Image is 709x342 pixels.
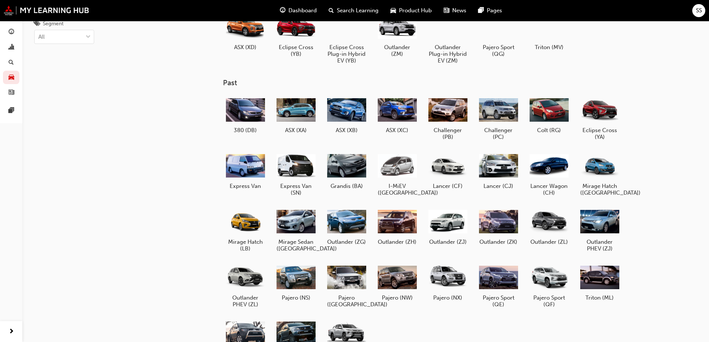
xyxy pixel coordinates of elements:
a: ASX (XB) [324,93,369,137]
span: tags-icon [34,21,40,28]
h5: ASX (XC) [378,127,417,134]
a: Triton (MV) [527,10,571,53]
a: Outlander PHEV (ZJ) [577,205,622,255]
h5: Outlander PHEV (ZJ) [580,239,619,252]
a: car-iconProduct Hub [384,3,438,18]
div: Segment [43,20,64,28]
span: news-icon [444,6,449,15]
a: Express Van [223,149,268,192]
a: Mirage Hatch ([GEOGRAPHIC_DATA]) [577,149,622,199]
a: Pajero Sport (QG) [476,10,521,60]
h5: Pajero (NW) [378,294,417,301]
span: SS [696,6,702,15]
h5: Eclipse Cross (YA) [580,127,619,140]
a: search-iconSearch Learning [323,3,384,18]
h5: Outlander (ZK) [479,239,518,245]
a: Mirage Hatch (LB) [223,205,268,255]
a: guage-iconDashboard [274,3,323,18]
a: Pajero ([GEOGRAPHIC_DATA]) [324,261,369,311]
a: Challenger (PB) [425,93,470,143]
a: Eclipse Cross (YA) [577,93,622,143]
a: Outlander (ZH) [375,205,419,248]
h5: Express Van (SN) [277,183,316,196]
h5: Lancer (CF) [428,183,467,189]
span: Product Hub [399,6,432,15]
h5: I-MiEV ([GEOGRAPHIC_DATA]) [378,183,417,196]
h5: Eclipse Cross Plug-in Hybrid EV (YB) [327,44,366,64]
a: Challenger (PC) [476,93,521,143]
h5: Outlander Plug-in Hybrid EV (ZM) [428,44,467,64]
h5: ASX (XA) [277,127,316,134]
a: Outlander (ZG) [324,205,369,248]
h5: Colt (RG) [530,127,569,134]
h5: Pajero Sport (QF) [530,294,569,308]
h5: Pajero ([GEOGRAPHIC_DATA]) [327,294,366,308]
span: pages-icon [478,6,484,15]
h5: Triton (ML) [580,294,619,301]
a: Outlander (ZM) [375,10,419,60]
a: Lancer (CF) [425,149,470,192]
span: guage-icon [9,29,14,36]
span: guage-icon [280,6,285,15]
a: Pajero Sport (QF) [527,261,571,311]
span: search-icon [9,59,14,66]
h5: Express Van [226,183,265,189]
h5: Mirage Sedan ([GEOGRAPHIC_DATA]) [277,239,316,252]
a: Outlander PHEV (ZL) [223,261,268,311]
span: Pages [487,6,502,15]
a: Colt (RG) [527,93,571,137]
a: ASX (XA) [274,93,318,137]
span: News [452,6,466,15]
h5: Outlander (ZM) [378,44,417,57]
h5: Triton (MV) [530,44,569,51]
a: Express Van (SN) [274,149,318,199]
span: car-icon [9,74,14,81]
h5: ASX (XB) [327,127,366,134]
a: Eclipse Cross (YB) [274,10,318,60]
span: search-icon [329,6,334,15]
a: Triton (ML) [577,261,622,304]
a: Outlander (ZL) [527,205,571,248]
span: chart-icon [9,44,14,51]
span: car-icon [390,6,396,15]
img: mmal [4,6,89,15]
h5: Grandis (BA) [327,183,366,189]
a: Outlander Plug-in Hybrid EV (ZM) [425,10,470,67]
h5: Lancer (CJ) [479,183,518,189]
h5: Outlander PHEV (ZL) [226,294,265,308]
a: Outlander (ZJ) [425,205,470,248]
span: Dashboard [288,6,317,15]
button: SS [692,4,705,17]
a: ASX (XC) [375,93,419,137]
h5: Challenger (PB) [428,127,467,140]
h5: Outlander (ZH) [378,239,417,245]
h5: 380 (DB) [226,127,265,134]
h5: ASX (XD) [226,44,265,51]
h5: Lancer Wagon (CH) [530,183,569,196]
span: pages-icon [9,108,14,114]
h5: Pajero (NS) [277,294,316,301]
h5: Eclipse Cross (YB) [277,44,316,57]
a: ASX (XD) [223,10,268,53]
a: I-MiEV ([GEOGRAPHIC_DATA]) [375,149,419,199]
h5: Pajero Sport (QE) [479,294,518,308]
a: Pajero (NX) [425,261,470,304]
a: Mirage Sedan ([GEOGRAPHIC_DATA]) [274,205,318,255]
h5: Pajero (NX) [428,294,467,301]
h5: Outlander (ZG) [327,239,366,245]
h5: Mirage Hatch (LB) [226,239,265,252]
h5: Challenger (PC) [479,127,518,140]
h5: Outlander (ZJ) [428,239,467,245]
a: Lancer (CJ) [476,149,521,192]
div: All [38,33,45,41]
a: 380 (DB) [223,93,268,137]
span: Search Learning [337,6,379,15]
a: Outlander (ZK) [476,205,521,248]
a: Lancer Wagon (CH) [527,149,571,199]
span: down-icon [86,32,91,42]
span: next-icon [9,327,14,336]
a: Eclipse Cross Plug-in Hybrid EV (YB) [324,10,369,67]
a: Pajero (NS) [274,261,318,304]
h5: Pajero Sport (QG) [479,44,518,57]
